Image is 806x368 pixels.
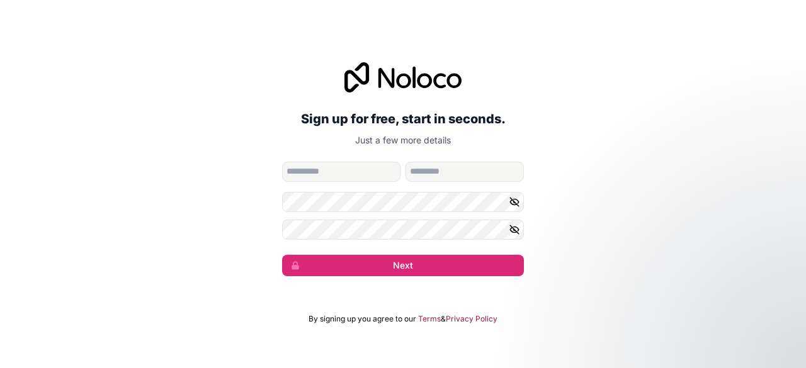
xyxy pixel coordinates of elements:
p: Just a few more details [282,134,524,147]
input: Password [282,192,524,212]
span: & [441,314,446,324]
h2: Sign up for free, start in seconds. [282,108,524,130]
button: Next [282,255,524,276]
input: given-name [282,162,400,182]
iframe: Intercom notifications message [554,274,806,362]
input: Confirm password [282,220,524,240]
span: By signing up you agree to our [309,314,416,324]
input: family-name [406,162,524,182]
a: Terms [418,314,441,324]
a: Privacy Policy [446,314,497,324]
